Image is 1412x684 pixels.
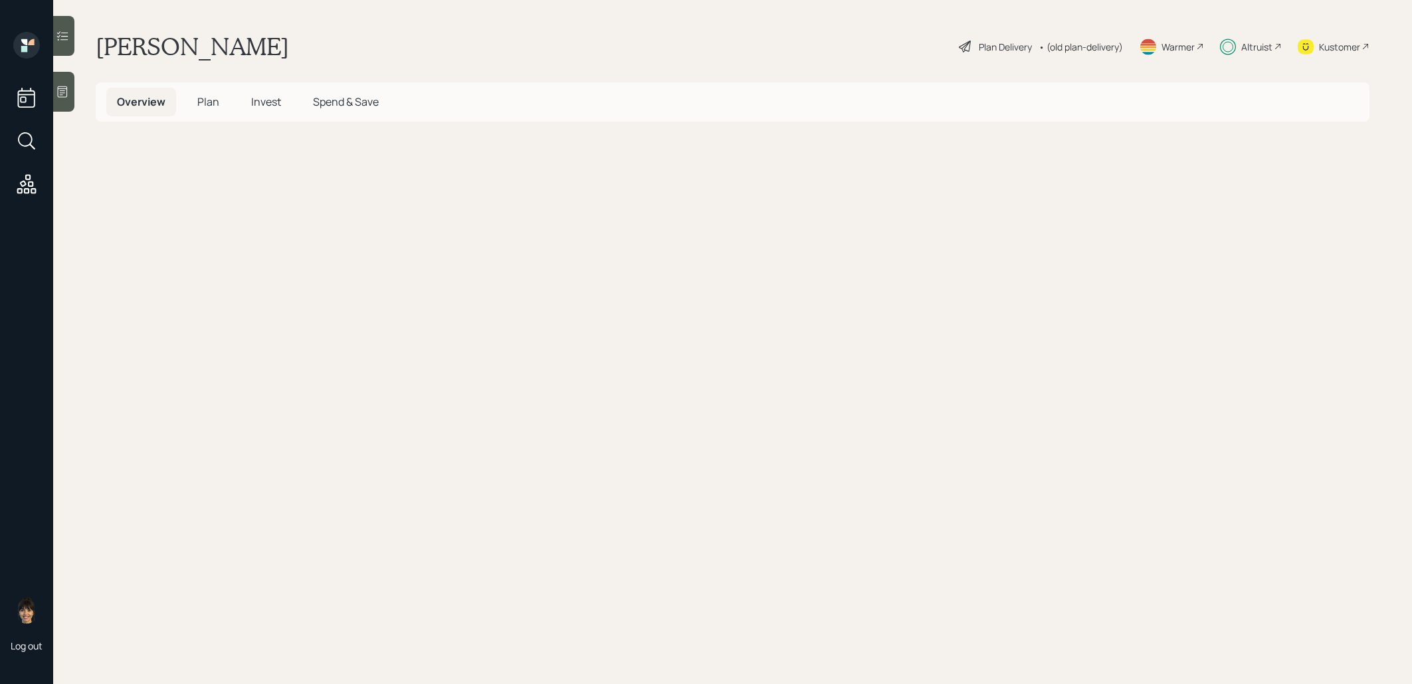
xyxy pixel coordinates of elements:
img: treva-nostdahl-headshot.png [13,597,40,624]
div: Warmer [1161,40,1195,54]
div: Log out [11,639,43,652]
div: Plan Delivery [979,40,1032,54]
span: Plan [197,94,219,109]
h1: [PERSON_NAME] [96,32,289,61]
span: Overview [117,94,165,109]
div: Kustomer [1319,40,1360,54]
span: Spend & Save [313,94,379,109]
div: • (old plan-delivery) [1039,40,1123,54]
div: Altruist [1241,40,1272,54]
span: Invest [251,94,281,109]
